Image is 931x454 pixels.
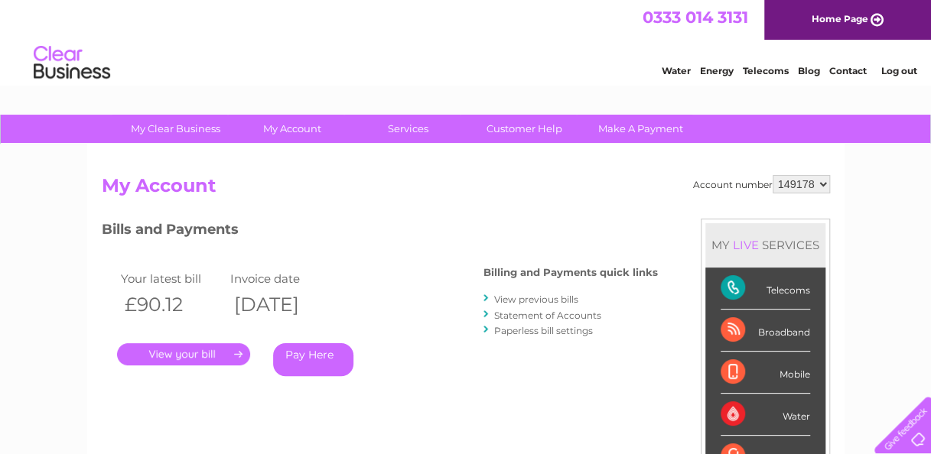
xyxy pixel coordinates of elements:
[730,238,762,252] div: LIVE
[112,115,239,143] a: My Clear Business
[461,115,588,143] a: Customer Help
[33,40,111,86] img: logo.png
[721,394,810,436] div: Water
[721,310,810,352] div: Broadband
[643,8,748,27] a: 0333 014 3131
[881,65,916,76] a: Log out
[117,289,227,320] th: £90.12
[721,268,810,310] div: Telecoms
[483,267,658,278] h4: Billing and Payments quick links
[705,223,825,267] div: MY SERVICES
[743,65,789,76] a: Telecoms
[721,352,810,394] div: Mobile
[578,115,704,143] a: Make A Payment
[693,175,830,193] div: Account number
[345,115,471,143] a: Services
[102,219,658,245] h3: Bills and Payments
[229,115,355,143] a: My Account
[102,175,830,204] h2: My Account
[226,268,337,289] td: Invoice date
[226,289,337,320] th: [DATE]
[117,268,227,289] td: Your latest bill
[798,65,820,76] a: Blog
[829,65,867,76] a: Contact
[700,65,734,76] a: Energy
[117,343,250,365] a: .
[494,325,593,336] a: Paperless bill settings
[494,293,578,305] a: View previous bills
[105,8,828,74] div: Clear Business is a trading name of Verastar Limited (registered in [GEOGRAPHIC_DATA] No. 3667643...
[273,343,353,376] a: Pay Here
[494,310,601,321] a: Statement of Accounts
[662,65,691,76] a: Water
